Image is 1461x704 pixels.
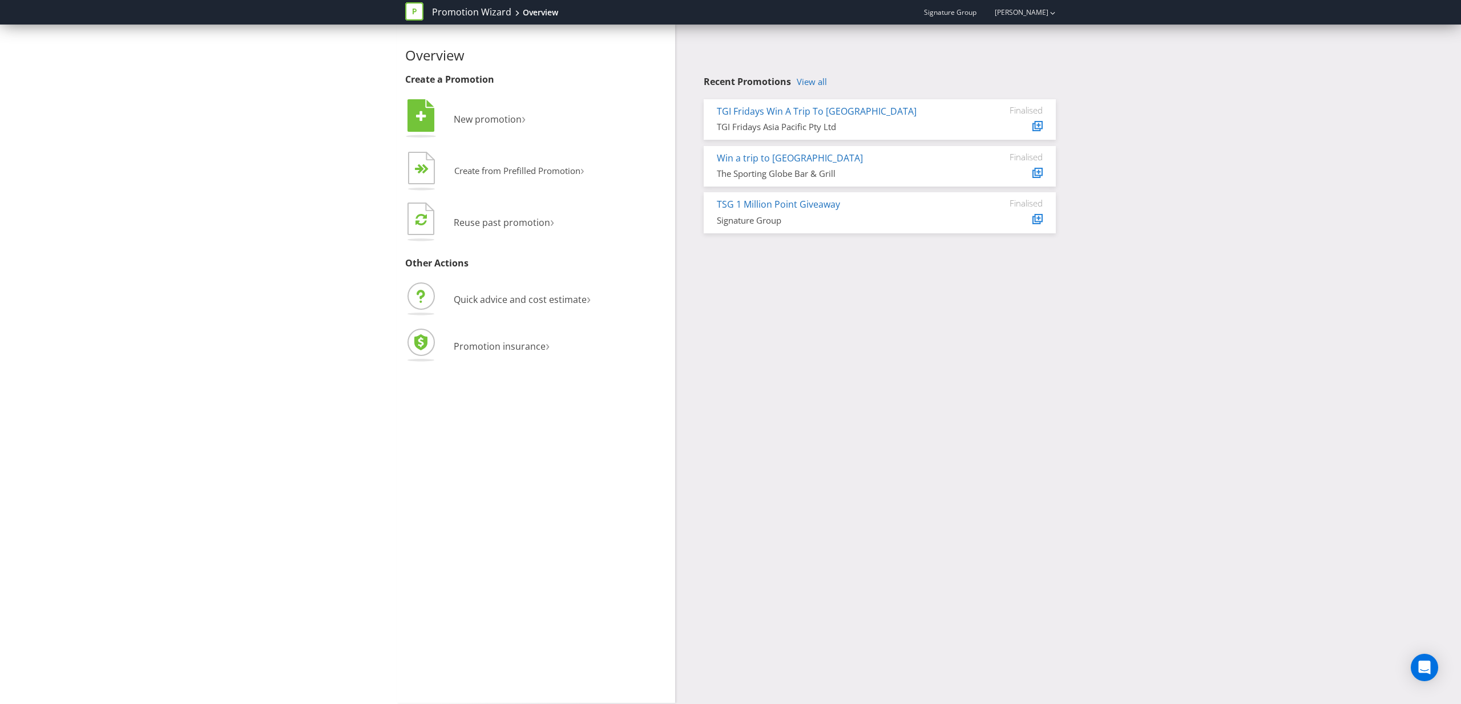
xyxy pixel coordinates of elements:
[983,7,1048,17] a: [PERSON_NAME]
[454,113,522,126] span: New promotion
[550,212,554,230] span: ›
[974,152,1043,162] div: Finalised
[405,149,585,195] button: Create from Prefilled Promotion›
[717,168,957,180] div: The Sporting Globe Bar & Grill
[415,213,427,226] tspan: 
[454,216,550,229] span: Reuse past promotion
[546,335,550,354] span: ›
[717,152,863,164] a: Win a trip to [GEOGRAPHIC_DATA]
[522,108,526,127] span: ›
[405,75,667,85] h3: Create a Promotion
[974,198,1043,208] div: Finalised
[454,293,587,306] span: Quick advice and cost estimate
[797,77,827,87] a: View all
[580,161,584,179] span: ›
[523,7,558,18] div: Overview
[454,340,546,353] span: Promotion insurance
[717,215,957,226] div: Signature Group
[416,110,426,123] tspan: 
[704,75,791,88] span: Recent Promotions
[1411,654,1438,681] div: Open Intercom Messenger
[924,7,976,17] span: Signature Group
[422,164,429,175] tspan: 
[405,340,550,353] a: Promotion insurance›
[717,198,840,211] a: TSG 1 Million Point Giveaway
[432,6,511,19] a: Promotion Wizard
[717,121,957,133] div: TGI Fridays Asia Pacific Pty Ltd
[454,165,580,176] span: Create from Prefilled Promotion
[587,289,591,308] span: ›
[405,258,667,269] h3: Other Actions
[405,48,667,63] h2: Overview
[717,105,917,118] a: TGI Fridays Win A Trip To [GEOGRAPHIC_DATA]
[974,105,1043,115] div: Finalised
[405,293,591,306] a: Quick advice and cost estimate›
